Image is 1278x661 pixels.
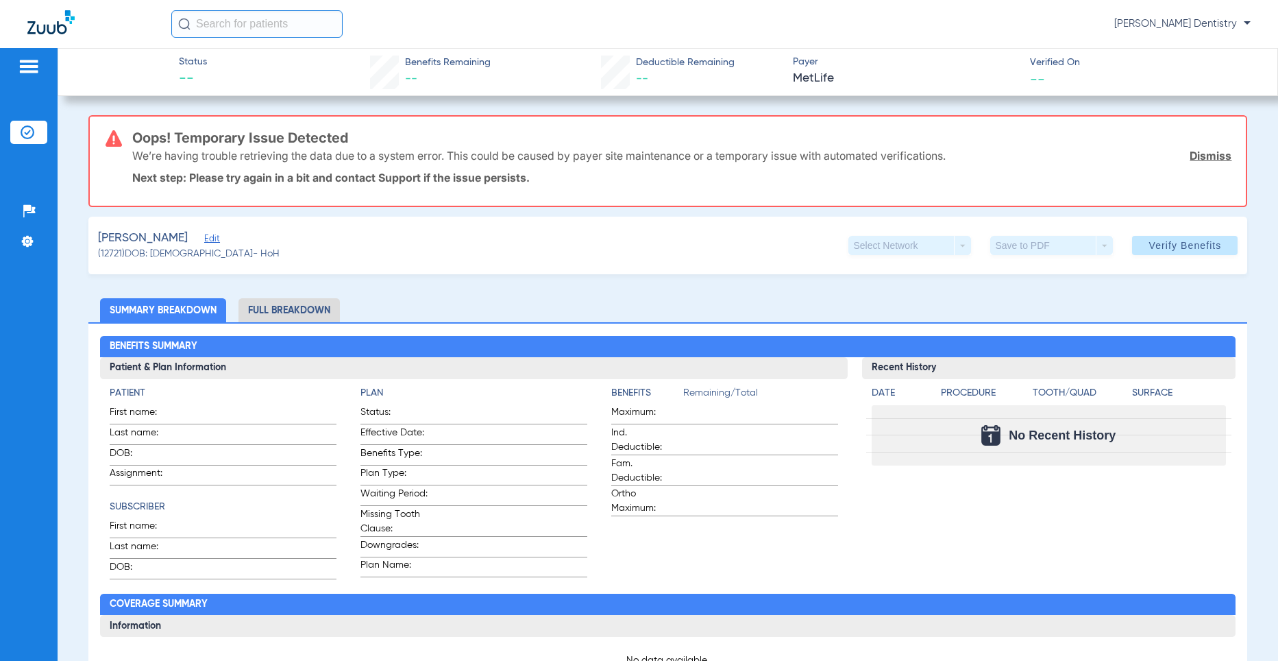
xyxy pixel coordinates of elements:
[360,446,428,465] span: Benefits Type:
[18,58,40,75] img: hamburger-icon
[110,560,177,579] span: DOB:
[611,426,678,455] span: Ind. Deductible:
[238,298,340,322] li: Full Breakdown
[1132,236,1238,255] button: Verify Benefits
[941,386,1028,405] app-breakdown-title: Procedure
[683,386,838,405] span: Remaining/Total
[1030,71,1045,86] span: --
[100,594,1236,616] h2: Coverage Summary
[132,171,1232,184] p: Next step: Please try again in a bit and contact Support if the issue persists.
[793,55,1018,69] span: Payer
[405,56,491,70] span: Benefits Remaining
[98,247,280,261] span: (12721) DOB: [DEMOGRAPHIC_DATA] - HoH
[360,426,428,444] span: Effective Date:
[110,500,336,514] h4: Subscriber
[941,386,1028,400] h4: Procedure
[204,234,217,247] span: Edit
[1149,240,1222,251] span: Verify Benefits
[872,386,929,405] app-breakdown-title: Date
[106,130,122,147] img: error-icon
[1114,17,1251,31] span: [PERSON_NAME] Dentistry
[1132,386,1226,400] h4: Surface
[360,507,428,536] span: Missing Tooth Clause:
[132,131,1232,145] h3: Oops! Temporary Issue Detected
[100,615,1236,637] h3: Information
[360,386,587,400] h4: Plan
[360,538,428,557] span: Downgrades:
[360,405,428,424] span: Status:
[100,298,226,322] li: Summary Breakdown
[1030,56,1255,70] span: Verified On
[1132,386,1226,405] app-breakdown-title: Surface
[872,386,929,400] h4: Date
[98,230,188,247] span: [PERSON_NAME]
[178,18,191,30] img: Search Icon
[862,357,1236,379] h3: Recent History
[636,56,735,70] span: Deductible Remaining
[132,149,946,163] p: We’re having trouble retrieving the data due to a system error. This could be caused by payer sit...
[1009,429,1116,442] span: No Recent History
[1190,149,1231,163] a: Dismiss
[360,487,428,505] span: Waiting Period:
[110,405,177,424] span: First name:
[981,425,1000,446] img: Calendar
[611,386,683,405] app-breakdown-title: Benefits
[171,10,343,38] input: Search for patients
[179,55,207,69] span: Status
[27,10,75,34] img: Zuub Logo
[110,466,177,485] span: Assignment:
[793,70,1018,87] span: MetLife
[1033,386,1127,400] h4: Tooth/Quad
[110,540,177,558] span: Last name:
[1033,386,1127,405] app-breakdown-title: Tooth/Quad
[100,336,1236,358] h2: Benefits Summary
[110,519,177,538] span: First name:
[110,446,177,465] span: DOB:
[611,405,678,424] span: Maximum:
[611,487,678,516] span: Ortho Maximum:
[360,466,428,485] span: Plan Type:
[405,73,417,85] span: --
[110,426,177,444] span: Last name:
[360,558,428,577] span: Plan Name:
[636,73,648,85] span: --
[611,386,683,400] h4: Benefits
[611,457,678,485] span: Fam. Deductible:
[100,357,848,379] h3: Patient & Plan Information
[110,386,336,400] h4: Patient
[179,70,207,89] span: --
